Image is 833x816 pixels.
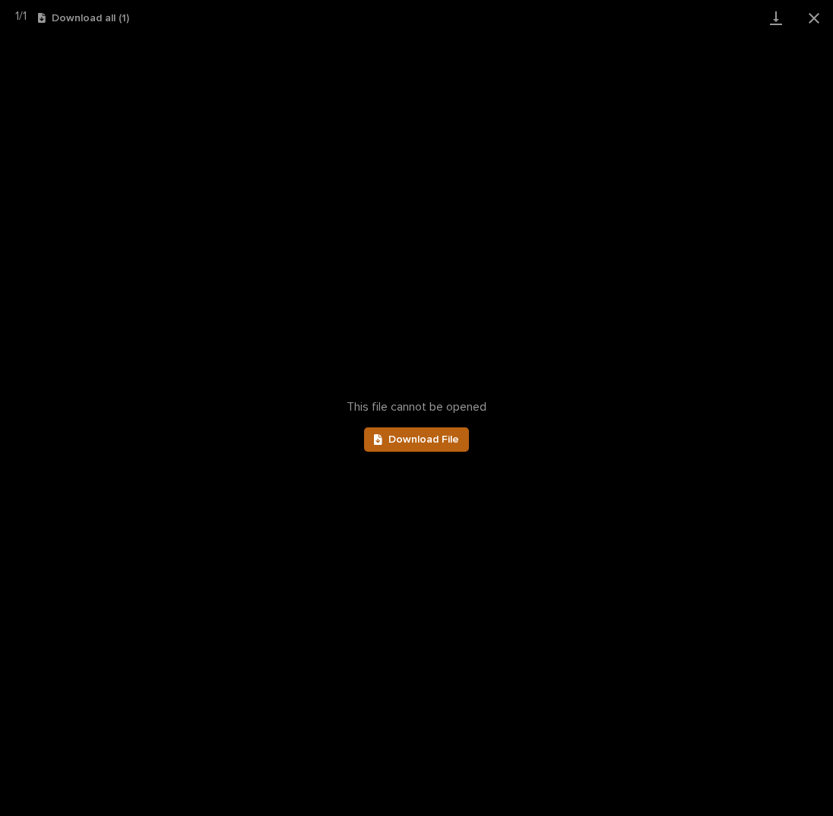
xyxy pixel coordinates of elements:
span: This file cannot be opened [347,400,486,414]
button: Download all (1) [38,13,129,24]
span: Download File [388,434,459,445]
span: 1 [23,10,27,22]
a: Download File [364,427,469,452]
span: 1 [15,10,19,22]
